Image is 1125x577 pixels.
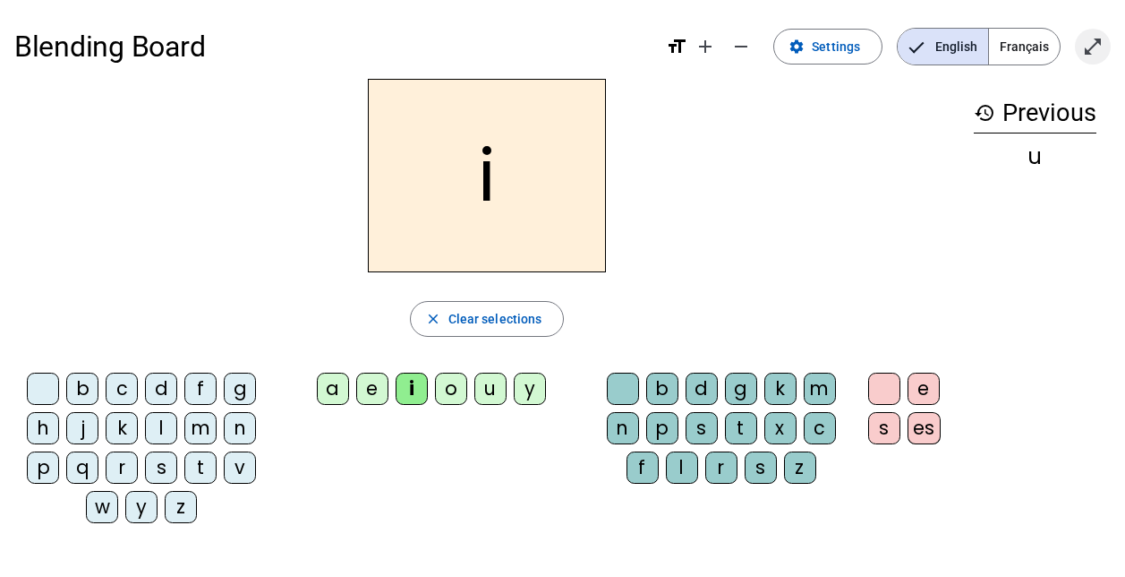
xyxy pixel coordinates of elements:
[646,373,678,405] div: b
[448,308,542,330] span: Clear selections
[165,491,197,523] div: z
[788,39,805,55] mat-icon: settings
[666,36,687,57] mat-icon: format_size
[145,452,177,484] div: s
[125,491,158,523] div: y
[27,452,59,484] div: p
[784,452,816,484] div: z
[86,491,118,523] div: w
[224,412,256,444] div: n
[474,373,507,405] div: u
[607,412,639,444] div: n
[773,29,882,65] button: Settings
[686,373,718,405] div: d
[368,79,606,272] h2: i
[812,36,860,57] span: Settings
[764,373,797,405] div: k
[687,29,723,65] button: Increase font size
[317,373,349,405] div: a
[908,412,941,444] div: es
[897,28,1061,65] mat-button-toggle-group: Language selection
[145,373,177,405] div: d
[1075,29,1111,65] button: Enter full screen
[184,412,217,444] div: m
[764,412,797,444] div: x
[66,412,98,444] div: j
[1082,36,1104,57] mat-icon: open_in_full
[723,29,759,65] button: Decrease font size
[686,412,718,444] div: s
[646,412,678,444] div: p
[868,412,900,444] div: s
[730,36,752,57] mat-icon: remove
[66,452,98,484] div: q
[695,36,716,57] mat-icon: add
[626,452,659,484] div: f
[14,18,652,75] h1: Blending Board
[514,373,546,405] div: y
[106,412,138,444] div: k
[106,373,138,405] div: c
[224,452,256,484] div: v
[27,412,59,444] div: h
[974,102,995,124] mat-icon: history
[804,373,836,405] div: m
[745,452,777,484] div: s
[184,373,217,405] div: f
[425,311,441,327] mat-icon: close
[974,93,1096,133] h3: Previous
[356,373,388,405] div: e
[106,452,138,484] div: r
[898,29,988,65] span: English
[705,452,737,484] div: r
[725,412,757,444] div: t
[410,301,565,337] button: Clear selections
[725,373,757,405] div: g
[435,373,467,405] div: o
[224,373,256,405] div: g
[974,146,1096,168] div: u
[396,373,428,405] div: i
[804,412,836,444] div: c
[184,452,217,484] div: t
[908,373,940,405] div: e
[989,29,1060,65] span: Français
[145,412,177,444] div: l
[666,452,698,484] div: l
[66,373,98,405] div: b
